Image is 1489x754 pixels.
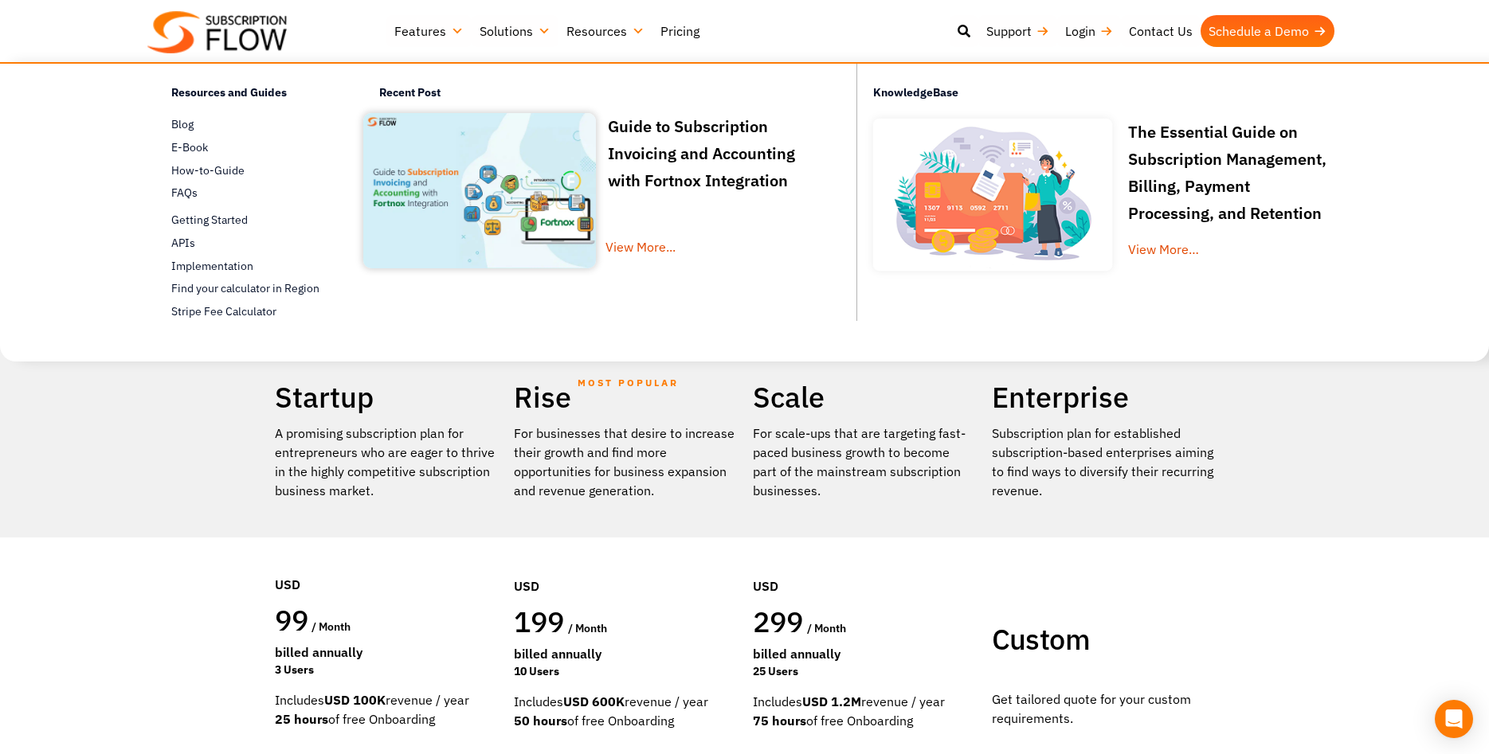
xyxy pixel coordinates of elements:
span: Implementation [171,258,253,275]
div: USD [514,529,737,604]
a: Resources [558,15,652,47]
a: FAQs [171,184,324,203]
a: Features [386,15,472,47]
h2: Enterprise [992,379,1215,416]
span: 299 [753,603,804,640]
strong: USD 1.2M [802,693,861,709]
span: / month [568,621,607,635]
div: Billed Annually [753,644,976,663]
h4: Resources and Guides [171,84,324,107]
div: 10 Users [514,663,737,680]
div: USD [275,527,498,602]
span: MOST POPULAR [578,365,679,401]
a: Blog [171,115,324,134]
div: Billed Annually [275,643,498,662]
img: Online-recurring-Billing-software [865,111,1119,278]
span: Custom [992,620,1090,658]
a: E-Book [171,138,324,157]
div: Includes revenue / year of free Onboarding [275,690,498,729]
a: Pricing [652,15,707,47]
span: How-to-Guide [171,162,245,179]
div: Billed Annually [514,644,737,663]
span: FAQs [171,185,198,201]
div: Includes revenue / year of free Onboarding [753,692,976,730]
div: 25 Users [753,663,976,680]
strong: 50 hours [514,713,567,729]
strong: 75 hours [753,713,806,729]
a: Guide to Subscription Invoicing and Accounting with Fortnox Integration [608,115,795,196]
img: Subscriptionflow [147,11,287,53]
div: 3 Users [275,662,498,678]
a: Schedule a Demo [1201,15,1334,47]
a: How-to-Guide [171,161,324,180]
div: For businesses that desire to increase their growth and find more opportunities for business expa... [514,424,737,500]
span: Getting Started [171,212,248,229]
div: Open Intercom Messenger [1435,700,1473,738]
p: Get tailored quote for your custom requirements. [992,690,1215,728]
strong: 25 hours [275,711,328,727]
a: Stripe Fee Calculator [171,303,324,322]
h2: Rise [514,379,737,416]
div: USD [753,529,976,604]
img: Subscription Invoicing and Accounting with Fortnox Integration [363,113,596,268]
a: Support [978,15,1057,47]
span: 199 [514,603,565,640]
a: Contact Us [1121,15,1201,47]
span: / month [312,619,351,634]
p: The Essential Guide on Subscription Management, Billing, Payment Processing, and Retention [1128,119,1338,227]
h2: Startup [275,379,498,416]
div: For scale-ups that are targeting fast-paced business growth to become part of the mainstream subs... [753,424,976,500]
a: Find your calculator in Region [171,279,324,299]
p: Subscription plan for established subscription-based enterprises aiming to find ways to diversify... [992,424,1215,500]
a: Getting Started [171,210,324,229]
strong: USD 100K [324,692,386,708]
span: APIs [171,235,195,252]
a: Login [1057,15,1121,47]
span: Blog [171,116,194,133]
p: A promising subscription plan for entrepreneurs who are eager to thrive in the highly competitive... [275,424,498,500]
a: View More... [605,236,829,282]
span: / month [807,621,846,635]
a: Solutions [472,15,558,47]
h4: KnowledgeBase [873,76,1362,111]
a: APIs [171,233,324,252]
span: E-Book [171,139,208,156]
strong: USD 600K [563,693,625,709]
h2: Scale [753,379,976,416]
h4: Recent Post [379,84,844,107]
a: Implementation [171,256,324,275]
span: 99 [275,601,309,639]
div: Includes revenue / year of free Onboarding [514,692,737,730]
a: View More… [1128,241,1199,257]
